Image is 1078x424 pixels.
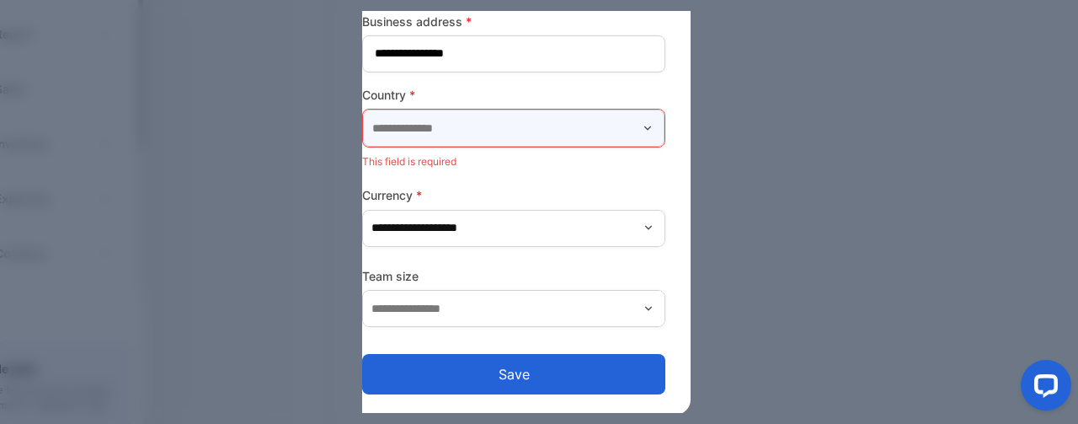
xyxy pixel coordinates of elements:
[362,151,665,173] p: This field is required
[362,186,665,204] label: Currency
[362,86,665,104] label: Country
[362,13,665,30] label: Business address
[1007,353,1078,424] iframe: LiveChat chat widget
